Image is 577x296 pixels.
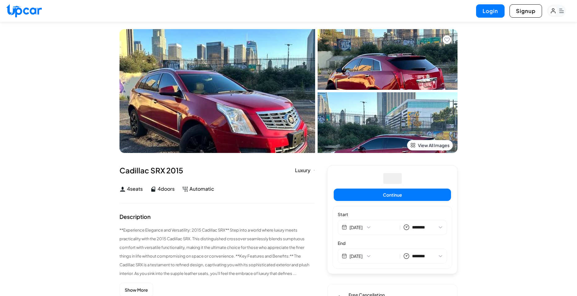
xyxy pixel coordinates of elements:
[119,226,315,278] p: **Experience Elegance and Versatility: 2015 Cadillac SRX** Step into a world where luxury meets p...
[338,240,447,246] label: End
[510,4,542,18] button: Signup
[334,189,451,201] button: Continue
[418,142,449,148] span: View All Images
[349,253,397,259] button: [DATE]
[119,214,151,220] div: Description
[295,167,315,174] div: Luxury
[318,92,458,153] img: Car Image 2
[476,4,505,18] button: Login
[189,185,214,193] span: Automatic
[119,165,315,175] div: Cadillac SRX 2015
[338,211,447,217] label: Start
[119,29,315,153] img: Car
[407,140,453,150] button: View All Images
[318,29,458,90] img: Car Image 1
[443,35,451,44] button: Add to favorites
[158,185,175,193] span: 4 doors
[399,253,401,260] span: |
[349,224,397,230] button: [DATE]
[399,224,401,231] span: |
[6,4,42,17] img: Upcar Logo
[127,185,143,193] span: 4 seats
[410,143,415,148] img: view-all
